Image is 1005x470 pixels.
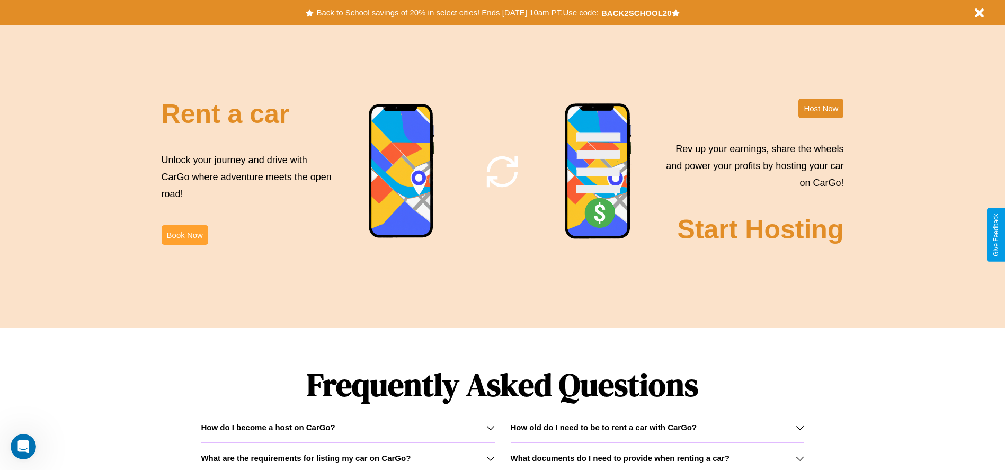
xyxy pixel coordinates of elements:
[201,454,411,463] h3: What are the requirements for listing my car on CarGo?
[511,423,697,432] h3: How old do I need to be to rent a car with CarGo?
[601,8,672,17] b: BACK2SCHOOL20
[201,423,335,432] h3: How do I become a host on CarGo?
[11,434,36,459] iframe: Intercom live chat
[678,214,844,245] h2: Start Hosting
[314,5,601,20] button: Back to School savings of 20% in select cities! Ends [DATE] 10am PT.Use code:
[992,214,1000,256] div: Give Feedback
[162,225,208,245] button: Book Now
[660,140,843,192] p: Rev up your earnings, share the wheels and power your profits by hosting your car on CarGo!
[368,103,435,240] img: phone
[564,103,632,241] img: phone
[162,99,290,129] h2: Rent a car
[511,454,730,463] h3: What documents do I need to provide when renting a car?
[162,152,335,203] p: Unlock your journey and drive with CarGo where adventure meets the open road!
[201,358,804,412] h1: Frequently Asked Questions
[798,99,843,118] button: Host Now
